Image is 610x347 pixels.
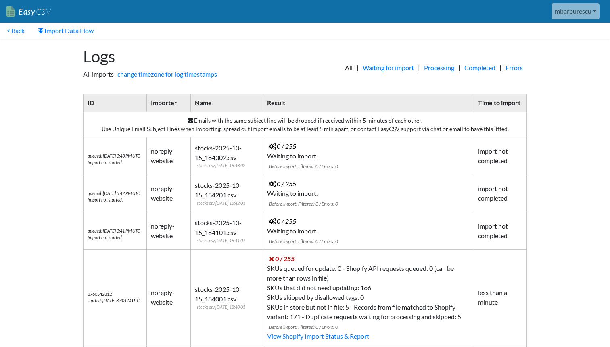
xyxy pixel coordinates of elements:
div: | | | | [305,39,535,87]
h1: Logs [83,47,297,66]
span: All [341,63,357,73]
i: Import not started. [88,160,123,165]
span: stocks csv [DATE] 18:42:01 [197,200,259,207]
th: ID [84,94,147,112]
a: Completed [460,63,499,73]
td: noreply-website [147,175,191,212]
td: Waiting to import. [263,212,474,250]
td: 1760542812 [84,250,147,345]
th: Result [263,94,474,112]
td: Waiting to import. [263,137,474,175]
a: - change timezone for log timestamps [114,70,217,78]
td: Waiting to import. [263,175,474,212]
span: stocks csv [DATE] 18:41:01 [197,237,259,244]
td: Emails with the same subject line will be dropped if received within 5 minutes of each other. Use... [84,112,527,137]
i: queued: [DATE] 3:43 PM UTC [88,153,140,158]
a: Import Data Flow [31,23,100,39]
a: Processing [420,63,458,73]
a: EasyCSV [6,3,51,20]
i: queued: [DATE] 3:41 PM UTC [88,228,140,233]
span: Before import: Filtered: 0 / Errors: 0 [269,324,338,330]
th: Importer [147,94,191,112]
span: CSV [35,6,51,17]
span: Before import: Filtered: 0 / Errors: 0 [269,201,338,207]
i: Import not started. [88,235,123,240]
span: Before import: Filtered: 0 / Errors: 0 [269,163,338,169]
i: Import not started. [88,197,123,202]
i: started: [DATE] 3:40 PM UTC [88,298,140,303]
a: View Shopify Import Status & Report [267,332,369,340]
td: stocks-2025-10-15_184302.csv [190,137,263,175]
a: mbarburescu [552,3,600,19]
td: stocks-2025-10-15_184101.csv [190,212,263,250]
span: stocks csv [DATE] 18:43:02 [197,162,259,169]
span: 0 / 255 [269,180,296,187]
td: noreply-website [147,212,191,250]
a: Waiting for import [359,63,418,73]
th: Name [190,94,263,112]
a: Errors [501,63,527,73]
i: queued: [DATE] 3:42 PM UTC [88,191,140,196]
span: 0 / 255 [269,255,295,262]
span: Before import: Filtered: 0 / Errors: 0 [269,238,338,244]
span: 0 / 255 [269,217,296,225]
span: stocks csv [DATE] 18:40:01 [197,304,259,311]
td: import not completed [474,212,527,250]
td: stocks-2025-10-15_184001.csv [190,250,263,345]
th: Time to import [474,94,527,112]
td: SKUs queued for update: 0 - Shopify API requests queued: 0 (can be more than rows in file) SKUs t... [263,250,474,345]
td: less than a minute [474,250,527,345]
td: noreply-website [147,250,191,345]
span: 0 / 255 [269,142,296,150]
td: noreply-website [147,137,191,175]
td: stocks-2025-10-15_184201.csv [190,175,263,212]
p: All imports [83,69,297,79]
td: import not completed [474,137,527,175]
td: import not completed [474,175,527,212]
